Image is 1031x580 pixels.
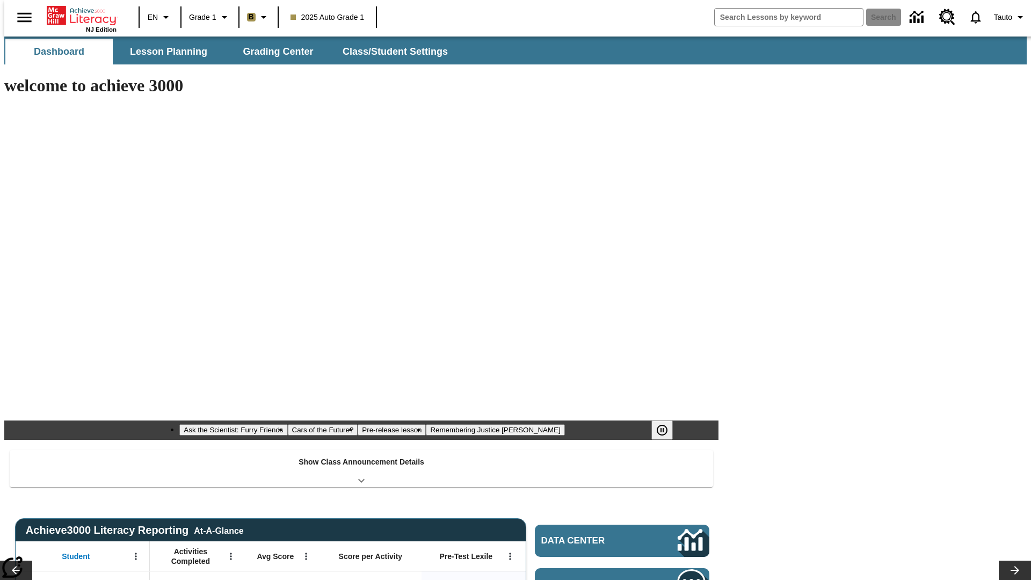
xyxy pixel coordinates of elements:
[155,547,226,566] span: Activities Completed
[179,424,287,436] button: Slide 1 Ask the Scientist: Furry Friends
[343,46,448,58] span: Class/Student Settings
[47,5,117,26] a: Home
[541,535,642,546] span: Data Center
[651,421,684,440] div: Pause
[10,450,713,487] div: Show Class Announcement Details
[243,46,313,58] span: Grading Center
[440,552,493,561] span: Pre-Test Lexile
[4,76,718,96] h1: welcome to achieve 3000
[148,12,158,23] span: EN
[26,524,244,536] span: Achieve3000 Literacy Reporting
[339,552,403,561] span: Score per Activity
[243,8,274,27] button: Boost Class color is light brown. Change class color
[903,3,933,32] a: Data Center
[4,39,458,64] div: SubNavbar
[715,9,863,26] input: search field
[990,8,1031,27] button: Profile/Settings
[86,26,117,33] span: NJ Edition
[291,12,365,23] span: 2025 Auto Grade 1
[194,524,243,536] div: At-A-Glance
[189,12,216,23] span: Grade 1
[185,8,235,27] button: Grade: Grade 1, Select a grade
[128,548,144,564] button: Open Menu
[9,2,40,33] button: Open side menu
[651,421,673,440] button: Pause
[535,525,709,557] a: Data Center
[34,46,84,58] span: Dashboard
[257,552,294,561] span: Avg Score
[130,46,207,58] span: Lesson Planning
[143,8,177,27] button: Language: EN, Select a language
[933,3,962,32] a: Resource Center, Will open in new tab
[249,10,254,24] span: B
[224,39,332,64] button: Grading Center
[288,424,358,436] button: Slide 2 Cars of the Future?
[426,424,564,436] button: Slide 4 Remembering Justice O'Connor
[223,548,239,564] button: Open Menu
[999,561,1031,580] button: Lesson carousel, Next
[62,552,90,561] span: Student
[994,12,1012,23] span: Tauto
[358,424,426,436] button: Slide 3 Pre-release lesson
[115,39,222,64] button: Lesson Planning
[299,456,424,468] p: Show Class Announcement Details
[4,37,1027,64] div: SubNavbar
[5,39,113,64] button: Dashboard
[962,3,990,31] a: Notifications
[502,548,518,564] button: Open Menu
[334,39,456,64] button: Class/Student Settings
[47,4,117,33] div: Home
[298,548,314,564] button: Open Menu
